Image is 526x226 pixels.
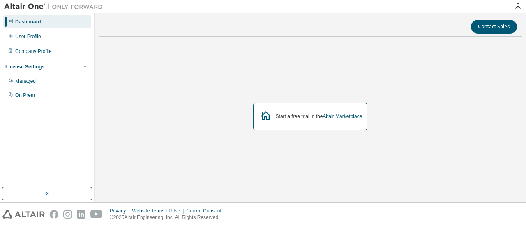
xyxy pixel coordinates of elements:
[2,210,45,219] img: altair_logo.svg
[50,210,58,219] img: facebook.svg
[77,210,85,219] img: linkedin.svg
[276,113,362,120] div: Start a free trial in the
[471,20,517,34] button: Contact Sales
[15,78,36,84] div: Managed
[63,210,72,219] img: instagram.svg
[323,114,362,119] a: Altair Marketplace
[5,64,44,70] div: License Settings
[15,33,41,40] div: User Profile
[15,18,41,25] div: Dashboard
[132,208,186,214] div: Website Terms of Use
[90,210,102,219] img: youtube.svg
[186,208,226,214] div: Cookie Consent
[15,48,52,55] div: Company Profile
[110,208,132,214] div: Privacy
[4,2,107,11] img: Altair One
[15,92,35,98] div: On Prem
[110,214,226,221] p: © 2025 Altair Engineering, Inc. All Rights Reserved.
